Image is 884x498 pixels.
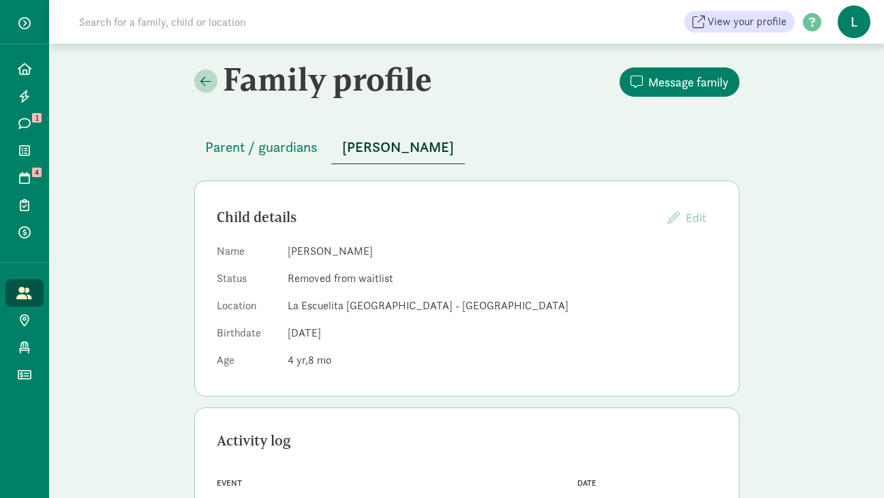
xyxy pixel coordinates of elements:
span: Edit [686,210,706,225]
span: 4 [288,353,308,367]
dt: Name [217,243,277,265]
a: [PERSON_NAME] [331,140,465,155]
span: Parent / guardians [205,136,318,158]
iframe: Chat Widget [816,433,884,498]
span: Event [217,478,242,488]
dt: Age [217,352,277,374]
span: View your profile [707,14,787,30]
button: Message family [620,67,740,97]
span: [DATE] [288,326,321,340]
div: Child details [217,206,657,228]
dd: La Escuelita [GEOGRAPHIC_DATA] - [GEOGRAPHIC_DATA] [288,298,717,314]
span: Date [577,478,596,488]
dd: Removed from waitlist [288,270,717,287]
button: Parent / guardians [194,131,329,164]
a: 1 [5,110,44,137]
span: 8 [308,353,331,367]
dd: [PERSON_NAME] [288,243,717,260]
dt: Birthdate [217,325,277,347]
span: 1 [32,113,42,123]
span: 4 [32,168,42,177]
input: Search for a family, child or location [71,8,453,35]
button: [PERSON_NAME] [331,131,465,164]
dt: Status [217,270,277,292]
a: View your profile [684,11,795,33]
dt: Location [217,298,277,320]
span: Message family [648,73,729,91]
button: Edit [657,203,717,232]
span: L [838,5,870,38]
a: 4 [5,164,44,191]
a: Parent / guardians [194,140,329,155]
span: [PERSON_NAME] [342,136,454,158]
div: Activity log [217,430,717,452]
h2: Family profile [194,60,464,98]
